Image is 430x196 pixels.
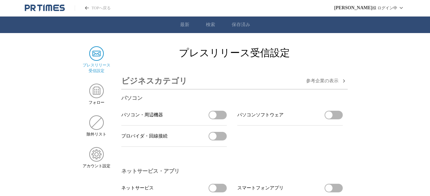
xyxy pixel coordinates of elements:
[83,147,111,169] a: アカウント設定アカウント設定
[87,132,106,137] span: 除外リスト
[83,46,111,74] a: プレスリリース 受信設定プレスリリース 受信設定
[121,133,168,139] span: プロバイダ・回線接続
[232,22,250,28] a: 保存済み
[121,73,187,89] h3: ビジネスカテゴリ
[180,22,189,28] a: 最新
[306,77,348,85] button: 参考企業の表示
[25,4,65,12] a: PR TIMESのトップページはこちら
[83,84,111,105] a: フォローフォロー
[89,147,104,162] img: アカウント設定
[121,46,348,60] h2: プレスリリース受信設定
[75,5,111,11] a: PR TIMESのトップページはこちら
[121,95,343,102] h3: パソコン
[237,112,284,118] span: パソコンソフトウェア
[89,46,104,61] img: プレスリリース 受信設定
[121,112,163,118] span: パソコン・周辺機器
[206,22,215,28] a: 検索
[83,115,111,137] a: 除外リスト除外リスト
[121,185,154,191] span: ネットサービス
[89,100,104,105] span: フォロー
[83,62,110,74] span: プレスリリース 受信設定
[306,78,338,84] span: 参考企業の 表示
[121,168,343,175] h3: ネットサービス・アプリ
[83,163,110,169] span: アカウント設定
[89,84,104,98] img: フォロー
[334,5,372,11] span: [PERSON_NAME]
[89,115,104,130] img: 除外リスト
[237,185,284,191] span: スマートフォンアプリ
